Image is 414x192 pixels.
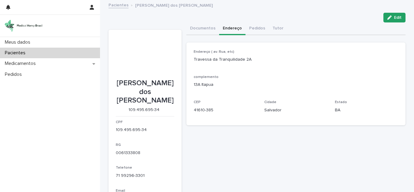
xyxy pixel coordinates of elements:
a: Pacientes [109,1,129,8]
p: Pacientes [2,50,30,56]
p: Salvador [264,107,328,113]
p: 71 99296-3301 [116,173,174,179]
p: 109.495.695-34 [116,107,172,113]
span: CEP [194,100,201,104]
p: Medicamentos [2,61,41,66]
p: Travessa da Tranquilidade 2A [194,56,398,63]
p: 0061333808 [116,150,174,156]
button: Pedidos [245,22,269,35]
p: 13A Itapua [194,82,398,88]
p: BA [335,107,398,113]
button: Documentos [186,22,219,35]
p: Pedidos [2,72,27,77]
img: 4UqDjhnrSSm1yqNhTQ7x [5,20,42,32]
button: Tutor [269,22,287,35]
span: CPF [116,120,123,124]
p: 109.495.695-34 [116,127,174,133]
button: Edit [383,13,406,22]
span: complemento [194,75,219,79]
span: Endereço ( av. Rua, etc) [194,50,234,54]
button: Endereço [219,22,245,35]
span: Cidade [264,100,276,104]
p: Meus dados [2,39,35,45]
span: Telefone [116,166,132,170]
span: Edit [394,15,402,20]
span: Estado [335,100,347,104]
span: RG [116,143,121,147]
p: 41610-385 [194,107,257,113]
p: [PERSON_NAME] dos [PERSON_NAME] [135,2,213,8]
p: [PERSON_NAME] dos [PERSON_NAME] [116,79,174,105]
